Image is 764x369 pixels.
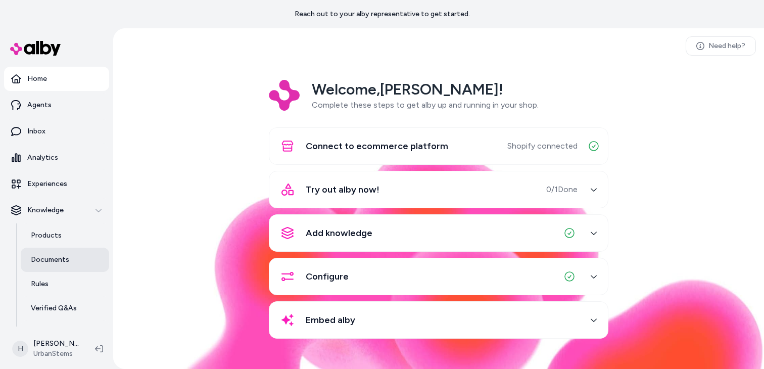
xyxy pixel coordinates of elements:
[4,172,109,196] a: Experiences
[306,269,349,284] span: Configure
[21,248,109,272] a: Documents
[21,320,109,345] a: Reviews
[295,9,470,19] p: Reach out to your alby representative to get started.
[306,139,448,153] span: Connect to ecommerce platform
[27,179,67,189] p: Experiences
[4,67,109,91] a: Home
[4,146,109,170] a: Analytics
[27,153,58,163] p: Analytics
[269,80,300,111] img: Logo
[31,279,49,289] p: Rules
[312,100,539,110] span: Complete these steps to get alby up and running in your shop.
[27,205,64,215] p: Knowledge
[33,339,79,349] p: [PERSON_NAME]
[10,41,61,56] img: alby Logo
[33,349,79,359] span: UrbanStems
[12,341,28,357] span: H
[275,264,602,289] button: Configure
[31,255,69,265] p: Documents
[27,74,47,84] p: Home
[275,134,602,158] button: Connect to ecommerce platformShopify connected
[6,333,87,365] button: H[PERSON_NAME]UrbanStems
[4,119,109,144] a: Inbox
[27,100,52,110] p: Agents
[686,36,756,56] a: Need help?
[306,226,372,240] span: Add knowledge
[275,177,602,202] button: Try out alby now!0/1Done
[113,143,764,369] img: alby Bubble
[27,126,45,136] p: Inbox
[275,308,602,332] button: Embed alby
[31,230,62,241] p: Products
[275,221,602,245] button: Add knowledge
[21,296,109,320] a: Verified Q&As
[21,223,109,248] a: Products
[4,198,109,222] button: Knowledge
[312,80,539,99] h2: Welcome, [PERSON_NAME] !
[4,93,109,117] a: Agents
[306,182,379,197] span: Try out alby now!
[306,313,355,327] span: Embed alby
[21,272,109,296] a: Rules
[546,183,578,196] span: 0 / 1 Done
[31,303,77,313] p: Verified Q&As
[507,140,578,152] span: Shopify connected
